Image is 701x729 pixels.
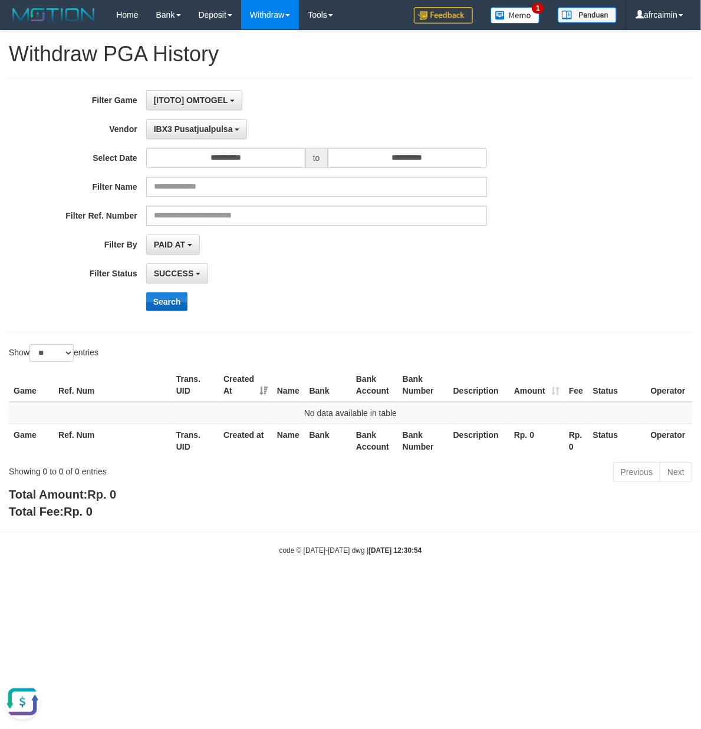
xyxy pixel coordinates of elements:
a: Next [660,462,692,482]
img: Feedback.jpg [414,7,473,24]
select: Showentries [29,344,74,362]
span: Rp. 0 [87,488,116,501]
strong: [DATE] 12:30:54 [368,546,422,555]
span: Rp. 0 [64,505,93,518]
th: Game [9,368,54,402]
th: Rp. 0 [509,424,564,457]
th: Amount: activate to sort column ascending [509,368,564,402]
th: Bank [305,368,351,402]
button: Open LiveChat chat widget [5,5,40,40]
img: panduan.png [558,7,617,23]
span: to [305,148,328,168]
b: Total Amount: [9,488,116,501]
th: Bank Account [351,368,398,402]
span: PAID AT [154,240,185,249]
th: Bank Account [351,424,398,457]
th: Operator [646,368,692,402]
th: Ref. Num [54,424,172,457]
th: Bank Number [398,368,449,402]
b: Total Fee: [9,505,93,518]
th: Description [449,424,509,457]
td: No data available in table [9,402,692,424]
th: Operator [646,424,692,457]
button: SUCCESS [146,263,209,283]
button: IBX3 Pusatjualpulsa [146,119,248,139]
th: Created At: activate to sort column ascending [219,368,272,402]
th: Status [588,424,646,457]
th: Created at [219,424,272,457]
th: Ref. Num [54,368,172,402]
th: Trans. UID [172,368,219,402]
span: [ITOTO] OMTOGEL [154,95,228,105]
button: [ITOTO] OMTOGEL [146,90,243,110]
th: Description [449,368,509,402]
th: Bank [305,424,351,457]
label: Show entries [9,344,98,362]
th: Rp. 0 [564,424,588,457]
a: Previous [613,462,660,482]
span: 1 [532,3,544,14]
span: SUCCESS [154,269,194,278]
img: Button%20Memo.svg [491,7,540,24]
th: Bank Number [398,424,449,457]
th: Trans. UID [172,424,219,457]
button: Search [146,292,188,311]
th: Name [272,424,305,457]
th: Fee [564,368,588,402]
span: IBX3 Pusatjualpulsa [154,124,233,134]
button: PAID AT [146,235,200,255]
th: Game [9,424,54,457]
h1: Withdraw PGA History [9,42,692,66]
th: Status [588,368,646,402]
div: Showing 0 to 0 of 0 entries [9,461,283,477]
small: code © [DATE]-[DATE] dwg | [279,546,422,555]
th: Name [272,368,305,402]
img: MOTION_logo.png [9,6,98,24]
